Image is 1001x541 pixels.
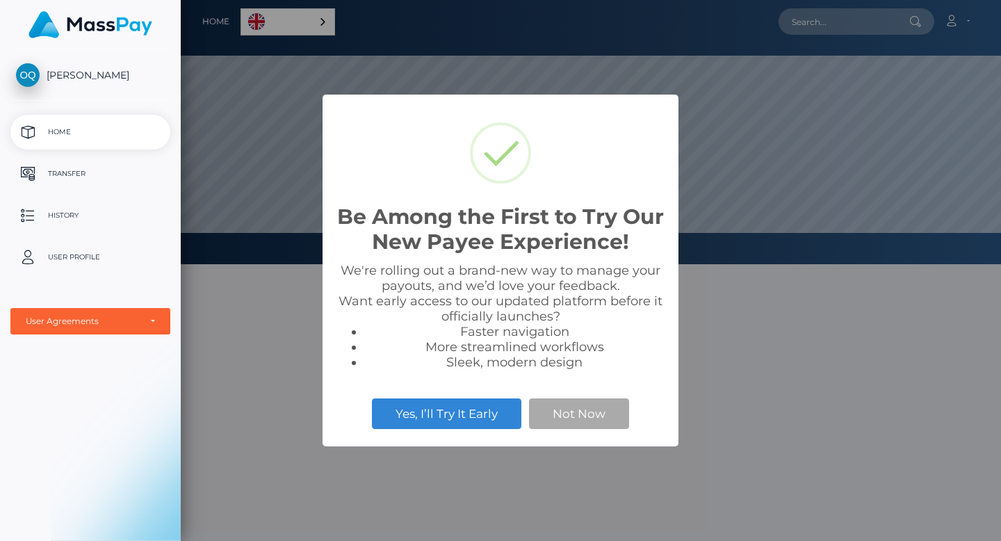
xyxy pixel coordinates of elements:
div: User Agreements [26,316,140,327]
button: Yes, I’ll Try It Early [372,398,521,429]
li: Faster navigation [364,324,665,339]
h2: Be Among the First to Try Our New Payee Experience! [336,204,665,255]
span: [PERSON_NAME] [10,69,170,81]
img: MassPay [29,11,152,38]
p: Home [16,122,165,143]
li: Sleek, modern design [364,355,665,370]
button: Not Now [529,398,629,429]
li: More streamlined workflows [364,339,665,355]
div: We're rolling out a brand-new way to manage your payouts, and we’d love your feedback. Want early... [336,263,665,370]
p: History [16,205,165,226]
p: Transfer [16,163,165,184]
p: User Profile [16,247,165,268]
button: User Agreements [10,308,170,334]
